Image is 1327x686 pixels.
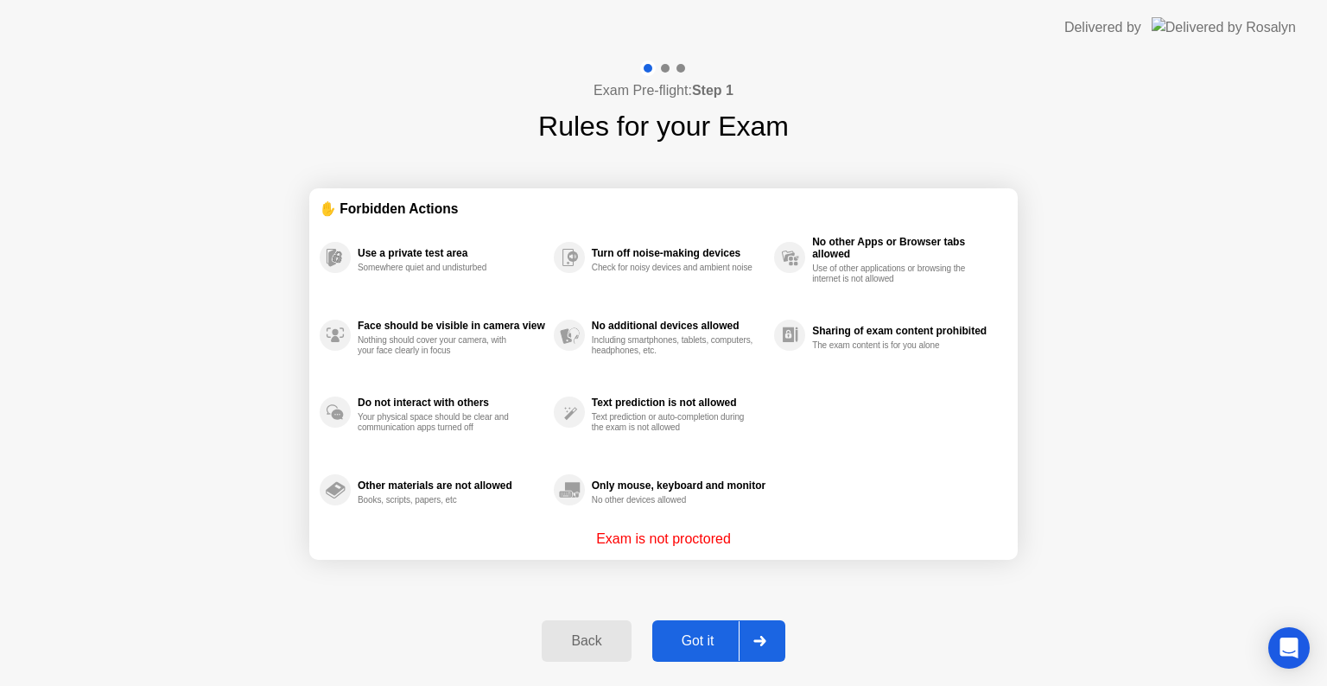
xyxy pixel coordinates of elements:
div: Got it [657,633,739,649]
h1: Rules for your Exam [538,105,789,147]
div: No other devices allowed [592,495,755,505]
div: Including smartphones, tablets, computers, headphones, etc. [592,335,755,356]
div: Face should be visible in camera view [358,320,545,332]
button: Got it [652,620,785,662]
div: Text prediction or auto-completion during the exam is not allowed [592,412,755,433]
div: ✋ Forbidden Actions [320,199,1007,219]
div: Use a private test area [358,247,545,259]
h4: Exam Pre-flight: [594,80,733,101]
div: No additional devices allowed [592,320,765,332]
div: Sharing of exam content prohibited [812,325,999,337]
b: Step 1 [692,83,733,98]
div: Do not interact with others [358,397,545,409]
div: Turn off noise-making devices [592,247,765,259]
div: Your physical space should be clear and communication apps turned off [358,412,521,433]
img: Delivered by Rosalyn [1152,17,1296,37]
div: Delivered by [1064,17,1141,38]
div: No other Apps or Browser tabs allowed [812,236,999,260]
p: Exam is not proctored [596,529,731,549]
div: Text prediction is not allowed [592,397,765,409]
div: Somewhere quiet and undisturbed [358,263,521,273]
div: Other materials are not allowed [358,480,545,492]
div: Books, scripts, papers, etc [358,495,521,505]
div: Use of other applications or browsing the internet is not allowed [812,264,975,284]
button: Back [542,620,631,662]
div: Check for noisy devices and ambient noise [592,263,755,273]
div: Only mouse, keyboard and monitor [592,480,765,492]
div: The exam content is for you alone [812,340,975,351]
div: Back [547,633,625,649]
div: Nothing should cover your camera, with your face clearly in focus [358,335,521,356]
div: Open Intercom Messenger [1268,627,1310,669]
